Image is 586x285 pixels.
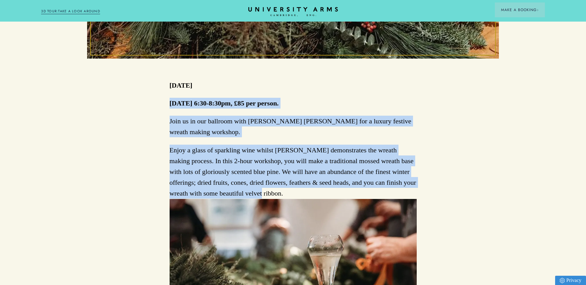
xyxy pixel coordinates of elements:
[170,145,417,199] p: Enjoy a glass of sparkling wine whilst [PERSON_NAME] demonstrates the wreath making process. In t...
[537,9,539,11] img: Arrow icon
[495,2,545,17] button: Make a BookingArrow icon
[170,116,417,137] p: Join us in our ballroom with [PERSON_NAME] [PERSON_NAME] for a luxury festive wreath making works...
[248,7,338,17] a: Home
[170,80,192,91] p: [DATE]
[560,278,565,283] img: Privacy
[170,99,279,107] strong: [DATE] 6:30-8:30pm, £85 per person.
[41,9,100,14] a: 3D TOUR:TAKE A LOOK AROUND
[555,276,586,285] a: Privacy
[501,7,539,13] span: Make a Booking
